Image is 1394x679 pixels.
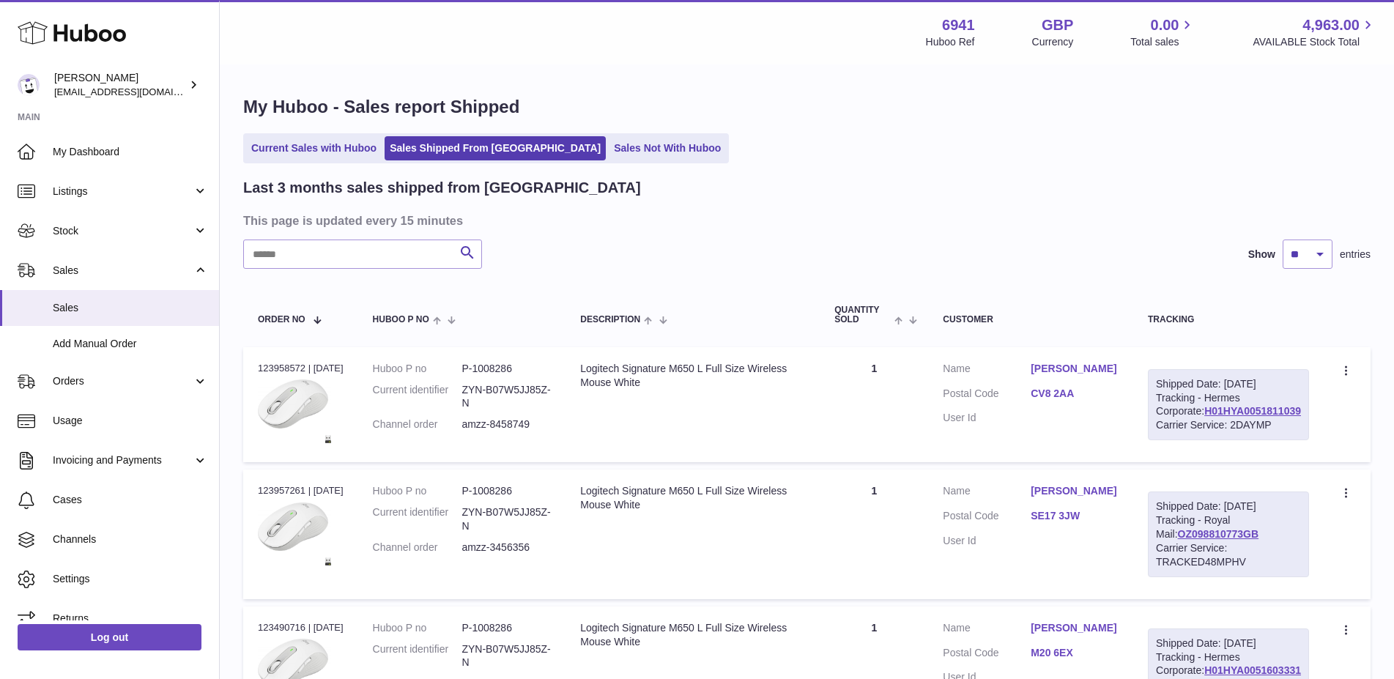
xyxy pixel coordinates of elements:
[1302,15,1360,35] span: 4,963.00
[609,136,726,160] a: Sales Not With Huboo
[18,74,40,96] img: support@photogears.uk
[258,379,331,442] img: 1724985419.jpg
[53,533,208,546] span: Channels
[53,301,208,315] span: Sales
[461,642,551,670] dd: ZYN-B07W5JJ85Z-N
[942,15,975,35] strong: 6941
[53,145,208,159] span: My Dashboard
[1156,500,1301,513] div: Shipped Date: [DATE]
[461,418,551,431] dd: amzz-8458749
[1253,35,1376,49] span: AVAILABLE Stock Total
[1031,646,1119,660] a: M20 6EX
[1130,15,1195,49] a: 0.00 Total sales
[258,502,331,565] img: 1724985419.jpg
[373,362,462,376] dt: Huboo P no
[943,621,1031,639] dt: Name
[1156,418,1301,432] div: Carrier Service: 2DAYMP
[1151,15,1179,35] span: 0.00
[1156,541,1301,569] div: Carrier Service: TRACKED48MPHV
[373,505,462,533] dt: Current identifier
[926,35,975,49] div: Huboo Ref
[943,411,1031,425] dt: User Id
[834,305,891,324] span: Quantity Sold
[373,642,462,670] dt: Current identifier
[1031,484,1119,498] a: [PERSON_NAME]
[53,612,208,626] span: Returns
[53,493,208,507] span: Cases
[1031,362,1119,376] a: [PERSON_NAME]
[461,362,551,376] dd: P-1008286
[580,621,805,649] div: Logitech Signature M650 L Full Size Wireless Mouse White
[53,374,193,388] span: Orders
[1031,387,1119,401] a: CV8 2AA
[53,453,193,467] span: Invoicing and Payments
[53,572,208,586] span: Settings
[258,362,344,375] div: 123958572 | [DATE]
[243,178,641,198] h2: Last 3 months sales shipped from [GEOGRAPHIC_DATA]
[943,362,1031,379] dt: Name
[1178,528,1259,540] a: OZ098810773GB
[53,337,208,351] span: Add Manual Order
[1156,377,1301,391] div: Shipped Date: [DATE]
[1031,621,1119,635] a: [PERSON_NAME]
[373,621,462,635] dt: Huboo P no
[243,95,1371,119] h1: My Huboo - Sales report Shipped
[53,264,193,278] span: Sales
[385,136,606,160] a: Sales Shipped From [GEOGRAPHIC_DATA]
[258,484,344,497] div: 123957261 | [DATE]
[1130,35,1195,49] span: Total sales
[461,505,551,533] dd: ZYN-B07W5JJ85Z-N
[1253,15,1376,49] a: 4,963.00 AVAILABLE Stock Total
[1031,509,1119,523] a: SE17 3JW
[1248,248,1275,261] label: Show
[258,315,305,324] span: Order No
[820,470,928,598] td: 1
[373,315,429,324] span: Huboo P no
[1204,664,1301,676] a: H01HYA0051603331
[580,362,805,390] div: Logitech Signature M650 L Full Size Wireless Mouse White
[461,541,551,554] dd: amzz-3456356
[943,509,1031,527] dt: Postal Code
[246,136,382,160] a: Current Sales with Huboo
[943,484,1031,502] dt: Name
[243,212,1367,229] h3: This page is updated every 15 minutes
[373,484,462,498] dt: Huboo P no
[580,484,805,512] div: Logitech Signature M650 L Full Size Wireless Mouse White
[1148,315,1309,324] div: Tracking
[1032,35,1074,49] div: Currency
[54,71,186,99] div: [PERSON_NAME]
[461,383,551,411] dd: ZYN-B07W5JJ85Z-N
[373,541,462,554] dt: Channel order
[54,86,215,97] span: [EMAIL_ADDRESS][DOMAIN_NAME]
[943,534,1031,548] dt: User Id
[373,418,462,431] dt: Channel order
[943,646,1031,664] dt: Postal Code
[461,621,551,635] dd: P-1008286
[373,383,462,411] dt: Current identifier
[18,624,201,650] a: Log out
[258,621,344,634] div: 123490716 | [DATE]
[53,224,193,238] span: Stock
[1148,491,1309,576] div: Tracking - Royal Mail:
[1340,248,1371,261] span: entries
[820,347,928,463] td: 1
[461,484,551,498] dd: P-1008286
[943,315,1119,324] div: Customer
[1156,637,1301,650] div: Shipped Date: [DATE]
[1148,369,1309,441] div: Tracking - Hermes Corporate:
[53,414,208,428] span: Usage
[580,315,640,324] span: Description
[1204,405,1301,417] a: H01HYA0051811039
[53,185,193,198] span: Listings
[1042,15,1073,35] strong: GBP
[943,387,1031,404] dt: Postal Code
